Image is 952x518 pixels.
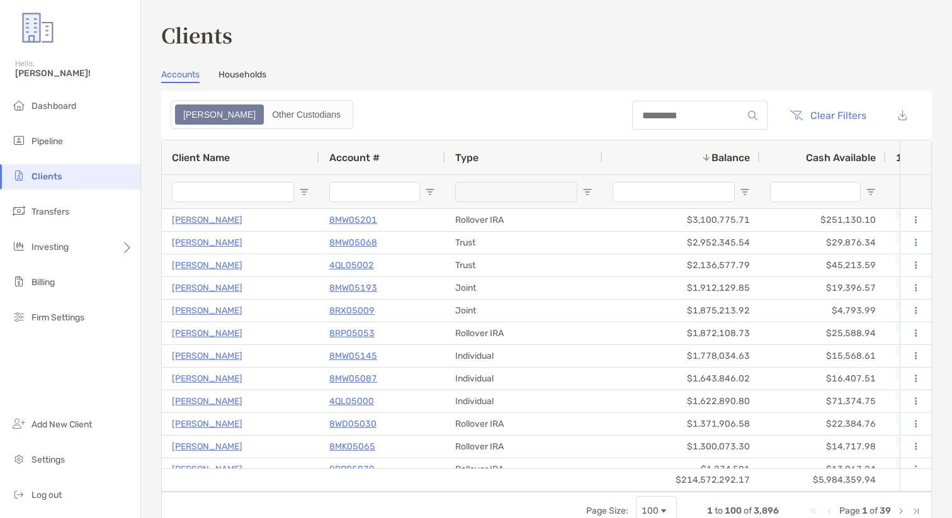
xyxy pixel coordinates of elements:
[760,322,886,344] div: $25,588.94
[896,506,906,516] div: Next Page
[31,171,62,182] span: Clients
[172,212,242,228] a: [PERSON_NAME]
[754,505,779,516] span: 3,896
[11,239,26,254] img: investing icon
[870,505,878,516] span: of
[172,461,242,477] a: [PERSON_NAME]
[329,257,374,273] a: 4QL05002
[31,277,55,288] span: Billing
[603,277,760,299] div: $1,912,129.85
[31,242,69,252] span: Investing
[760,436,886,458] div: $14,717.98
[603,458,760,480] div: $1,274,591
[603,345,760,367] div: $1,778,034.63
[15,5,60,50] img: Zoe Logo
[445,436,603,458] div: Rollover IRA
[172,280,242,296] p: [PERSON_NAME]
[586,505,628,516] div: Page Size:
[329,416,377,432] a: 8WD05030
[425,187,435,197] button: Open Filter Menu
[603,436,760,458] div: $1,300,073.30
[809,506,819,516] div: First Page
[603,300,760,322] div: $1,875,213.92
[760,345,886,367] div: $15,568.61
[265,106,348,123] div: Other Custodians
[329,303,375,318] a: 8RX05009
[11,487,26,502] img: logout icon
[11,98,26,113] img: dashboard icon
[760,209,886,231] div: $251,130.10
[603,413,760,435] div: $1,371,906.58
[11,203,26,218] img: transfers icon
[172,416,242,432] a: [PERSON_NAME]
[329,348,377,364] a: 8MW05145
[11,133,26,148] img: pipeline icon
[172,152,230,164] span: Client Name
[824,506,834,516] div: Previous Page
[172,348,242,364] a: [PERSON_NAME]
[329,182,420,202] input: Account # Filter Input
[603,469,760,491] div: $214,572,292.17
[31,312,84,323] span: Firm Settings
[172,303,242,318] a: [PERSON_NAME]
[445,209,603,231] div: Rollover IRA
[31,490,62,500] span: Log out
[329,439,375,454] a: 8MK05065
[329,212,377,228] a: 8MW05201
[880,505,891,516] span: 39
[329,461,375,477] a: 8RP05079
[445,232,603,254] div: Trust
[176,106,263,123] div: Zoe
[711,152,750,164] span: Balance
[582,187,592,197] button: Open Filter Menu
[172,393,242,409] a: [PERSON_NAME]
[172,257,242,273] a: [PERSON_NAME]
[11,168,26,183] img: clients icon
[911,506,921,516] div: Last Page
[642,505,659,516] div: 100
[172,371,242,386] a: [PERSON_NAME]
[329,371,377,386] a: 8MW05087
[760,458,886,480] div: $13,067.24
[329,235,377,251] a: 8MW05068
[172,182,294,202] input: Client Name Filter Input
[329,325,375,341] a: 8RP05053
[603,390,760,412] div: $1,622,890.80
[760,368,886,390] div: $16,407.51
[161,20,932,49] h3: Clients
[11,309,26,324] img: firm-settings icon
[866,187,876,197] button: Open Filter Menu
[445,300,603,322] div: Joint
[445,390,603,412] div: Individual
[11,416,26,431] img: add_new_client icon
[161,69,200,83] a: Accounts
[172,325,242,341] a: [PERSON_NAME]
[760,232,886,254] div: $29,876.34
[329,280,377,296] a: 8MW05193
[780,101,876,129] button: Clear Filters
[445,345,603,367] div: Individual
[613,182,735,202] input: Balance Filter Input
[31,136,63,147] span: Pipeline
[603,322,760,344] div: $1,872,108.73
[806,152,876,164] span: Cash Available
[445,322,603,344] div: Rollover IRA
[172,235,242,251] p: [PERSON_NAME]
[603,368,760,390] div: $1,643,846.02
[744,505,752,516] span: of
[218,69,266,83] a: Households
[445,413,603,435] div: Rollover IRA
[445,458,603,480] div: Rollover IRA
[760,300,886,322] div: $4,793.99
